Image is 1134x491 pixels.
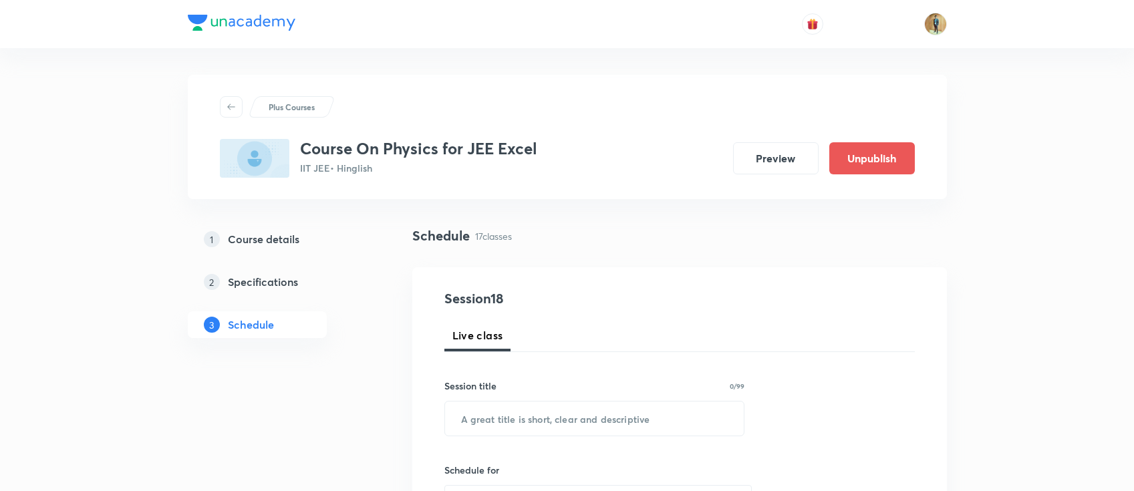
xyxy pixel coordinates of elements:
[444,463,745,477] h6: Schedule for
[733,142,819,174] button: Preview
[204,274,220,290] p: 2
[204,231,220,247] p: 1
[412,226,470,246] h4: Schedule
[228,231,299,247] h5: Course details
[204,317,220,333] p: 3
[444,289,688,309] h4: Session 18
[220,139,289,178] img: 1B6EC86E-A750-47CA-9220-90D3A0D30B03_plus.png
[475,229,512,243] p: 17 classes
[444,379,497,393] h6: Session title
[188,15,295,31] img: Company Logo
[924,13,947,35] img: Prashant Dewda
[452,327,503,343] span: Live class
[300,161,537,175] p: IIT JEE • Hinglish
[730,383,744,389] p: 0/99
[829,142,915,174] button: Unpublish
[269,101,315,113] p: Plus Courses
[300,139,537,158] h3: Course On Physics for JEE Excel
[188,269,370,295] a: 2Specifications
[802,13,823,35] button: avatar
[188,15,295,34] a: Company Logo
[807,18,819,30] img: avatar
[445,401,744,436] input: A great title is short, clear and descriptive
[228,274,298,290] h5: Specifications
[228,317,274,333] h5: Schedule
[188,226,370,253] a: 1Course details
